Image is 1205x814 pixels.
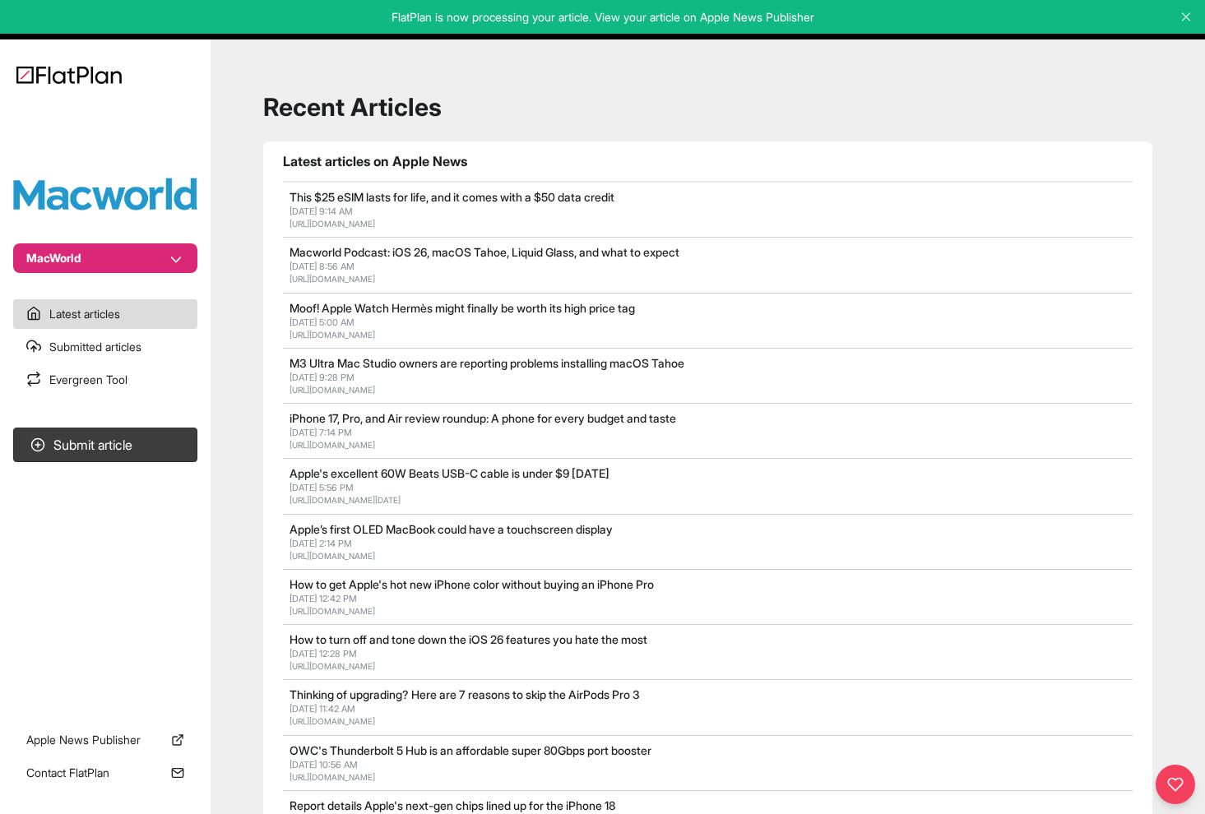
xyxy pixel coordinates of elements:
[290,206,353,217] span: [DATE] 9:14 AM
[290,440,375,450] a: [URL][DOMAIN_NAME]
[290,703,355,715] span: [DATE] 11:42 AM
[290,330,375,340] a: [URL][DOMAIN_NAME]
[290,551,375,561] a: [URL][DOMAIN_NAME]
[290,716,375,726] a: [URL][DOMAIN_NAME]
[290,301,635,315] a: Moof! Apple Watch Hermès might finally be worth its high price tag
[290,593,357,604] span: [DATE] 12:42 PM
[283,151,1133,171] h1: Latest articles on Apple News
[12,9,1193,25] p: FlatPlan is now processing your article. View your article on Apple News Publisher
[290,648,357,659] span: [DATE] 12:28 PM
[290,317,355,328] span: [DATE] 5:00 AM
[290,411,676,425] a: iPhone 17, Pro, and Air review roundup: A phone for every budget and taste
[290,522,613,536] a: Apple’s first OLED MacBook could have a touchscreen display
[13,332,197,362] a: Submitted articles
[290,743,651,757] a: OWC's Thunderbolt 5 Hub is an affordable super 80Gbps port booster
[290,538,352,549] span: [DATE] 2:14 PM
[290,261,355,272] span: [DATE] 8:56 AM
[290,632,647,646] a: How to turn off and tone down the iOS 26 features you hate the most
[13,243,197,273] button: MacWorld
[290,466,609,480] a: Apple's excellent 60W Beats USB-C cable is under $9 [DATE]
[290,190,614,204] a: This $25 eSIM lasts for life, and it comes with a $50 data credit
[290,219,375,229] a: [URL][DOMAIN_NAME]
[290,427,352,438] span: [DATE] 7:14 PM
[290,372,355,383] span: [DATE] 9:28 PM
[290,606,375,616] a: [URL][DOMAIN_NAME]
[290,772,375,782] a: [URL][DOMAIN_NAME]
[13,178,197,210] img: Publication Logo
[290,661,375,671] a: [URL][DOMAIN_NAME]
[263,92,1152,122] h1: Recent Articles
[16,66,122,84] img: Logo
[290,687,640,701] a: Thinking of upgrading? Here are 7 reasons to skip the AirPods Pro 3
[13,365,197,395] a: Evergreen Tool
[290,495,401,505] a: [URL][DOMAIN_NAME][DATE]
[290,385,375,395] a: [URL][DOMAIN_NAME]
[290,577,654,591] a: How to get Apple's hot new iPhone color without buying an iPhone Pro
[290,759,358,770] span: [DATE] 10:56 AM
[13,758,197,788] a: Contact FlatPlan
[290,274,375,284] a: [URL][DOMAIN_NAME]
[13,299,197,329] a: Latest articles
[290,356,684,370] a: M3 Ultra Mac Studio owners are reporting problems installing macOS Tahoe
[13,428,197,462] button: Submit article
[290,482,354,493] span: [DATE] 5:56 PM
[290,798,615,812] a: Report details Apple's next-gen chips lined up for the iPhone 18
[290,245,679,259] a: Macworld Podcast: iOS 26, macOS Tahoe, Liquid Glass, and what to expect
[13,725,197,755] a: Apple News Publisher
